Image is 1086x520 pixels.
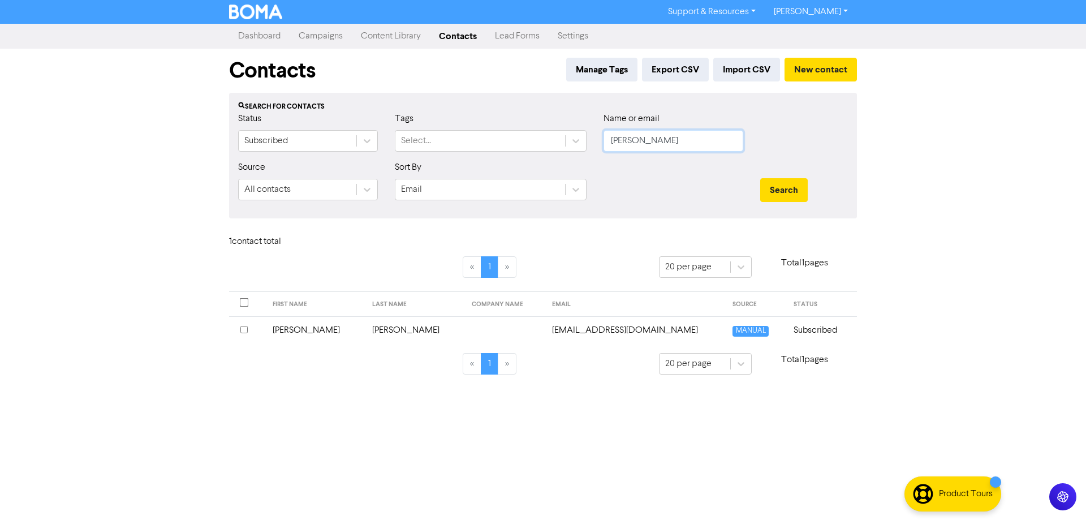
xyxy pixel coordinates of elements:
[229,25,290,48] a: Dashboard
[765,3,857,21] a: [PERSON_NAME]
[785,58,857,81] button: New contact
[238,102,848,112] div: Search for contacts
[726,292,786,317] th: SOURCE
[787,316,857,344] td: Subscribed
[732,326,768,337] span: MANUAL
[665,357,712,371] div: 20 per page
[481,256,498,278] a: Page 1 is your current page
[566,58,637,81] button: Manage Tags
[244,134,288,148] div: Subscribed
[395,161,421,174] label: Sort By
[229,58,316,84] h1: Contacts
[401,134,431,148] div: Select...
[244,183,291,196] div: All contacts
[642,58,709,81] button: Export CSV
[486,25,549,48] a: Lead Forms
[238,161,265,174] label: Source
[752,256,857,270] p: Total 1 pages
[238,112,261,126] label: Status
[395,112,413,126] label: Tags
[752,353,857,367] p: Total 1 pages
[266,316,365,344] td: [PERSON_NAME]
[545,292,726,317] th: EMAIL
[229,5,282,19] img: BOMA Logo
[365,316,465,344] td: [PERSON_NAME]
[713,58,780,81] button: Import CSV
[659,3,765,21] a: Support & Resources
[266,292,365,317] th: FIRST NAME
[549,25,597,48] a: Settings
[604,112,660,126] label: Name or email
[229,237,320,247] h6: 1 contact total
[481,353,498,375] a: Page 1 is your current page
[365,292,465,317] th: LAST NAME
[545,316,726,344] td: k.up@xtra.co.nz
[290,25,352,48] a: Campaigns
[465,292,545,317] th: COMPANY NAME
[430,25,486,48] a: Contacts
[1029,466,1086,520] iframe: Chat Widget
[665,260,712,274] div: 20 per page
[760,178,808,202] button: Search
[352,25,430,48] a: Content Library
[787,292,857,317] th: STATUS
[401,183,422,196] div: Email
